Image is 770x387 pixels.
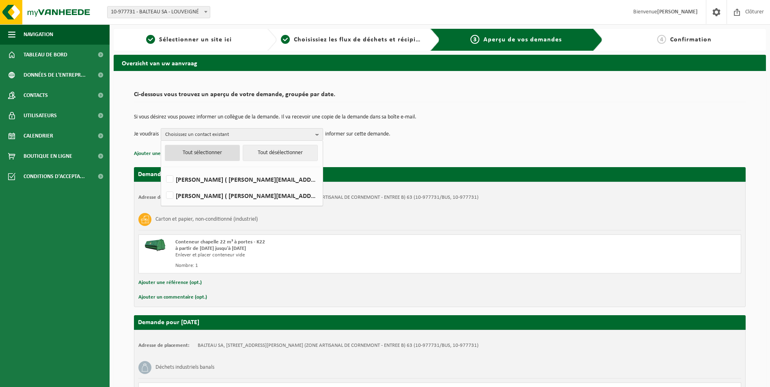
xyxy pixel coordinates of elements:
[138,195,190,200] strong: Adresse de placement:
[155,361,214,374] h3: Déchets industriels banals
[175,262,472,269] div: Nombre: 1
[134,128,159,140] p: Je voudrais
[134,91,746,102] h2: Ci-dessous vous trouvez un aperçu de votre demande, groupée par date.
[108,6,210,18] span: 10-977731 - BALTEAU SA - LOUVEIGNÉ
[165,145,240,161] button: Tout sélectionner
[175,246,246,251] strong: à partir de [DATE] jusqu'à [DATE]
[198,342,479,349] td: BALTEAU SA, [STREET_ADDRESS][PERSON_NAME] (ZONE ARTISANAL DE CORNEMONT - ENTREE B) 63 (10-977731/...
[24,126,53,146] span: Calendrier
[175,239,265,245] span: Conteneur chapelle 22 m³ à portes - K22
[138,292,207,303] button: Ajouter un commentaire (opt.)
[107,6,210,18] span: 10-977731 - BALTEAU SA - LOUVEIGNÉ
[164,173,319,185] label: [PERSON_NAME] ( [PERSON_NAME][EMAIL_ADDRESS][DOMAIN_NAME] )
[281,35,290,44] span: 2
[146,35,155,44] span: 1
[138,277,202,288] button: Ajouter une référence (opt.)
[134,148,197,159] button: Ajouter une référence (opt.)
[657,35,666,44] span: 4
[175,252,472,258] div: Enlever et placer conteneur vide
[143,239,167,251] img: HK-XK-22-GN-00.png
[325,128,390,140] p: informer sur cette demande.
[24,85,48,105] span: Contacts
[134,114,746,120] p: Si vous désirez vous pouvez informer un collègue de la demande. Il va recevoir une copie de la de...
[155,213,258,226] h3: Carton et papier, non-conditionné (industriel)
[24,105,57,126] span: Utilisateurs
[24,45,67,65] span: Tableau de bord
[198,194,479,201] td: BALTEAU SA, [STREET_ADDRESS][PERSON_NAME] (ZONE ARTISANAL DE CORNEMONT - ENTREE B) 63 (10-977731/...
[24,65,86,85] span: Données de l'entrepr...
[118,35,261,45] a: 1Sélectionner un site ici
[165,129,312,141] span: Choisissez un contact existant
[281,35,424,45] a: 2Choisissiez les flux de déchets et récipients
[657,9,698,15] strong: [PERSON_NAME]
[294,37,429,43] span: Choisissiez les flux de déchets et récipients
[159,37,232,43] span: Sélectionner un site ici
[670,37,712,43] span: Confirmation
[470,35,479,44] span: 3
[114,55,766,71] h2: Overzicht van uw aanvraag
[161,128,323,140] button: Choisissez un contact existant
[138,343,190,348] strong: Adresse de placement:
[138,171,199,178] strong: Demande pour [DATE]
[483,37,562,43] span: Aperçu de vos demandes
[243,145,318,161] button: Tout désélectionner
[164,189,319,202] label: [PERSON_NAME] ( [PERSON_NAME][EMAIL_ADDRESS][DOMAIN_NAME] )
[138,319,199,326] strong: Demande pour [DATE]
[24,166,85,187] span: Conditions d'accepta...
[24,24,53,45] span: Navigation
[24,146,72,166] span: Boutique en ligne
